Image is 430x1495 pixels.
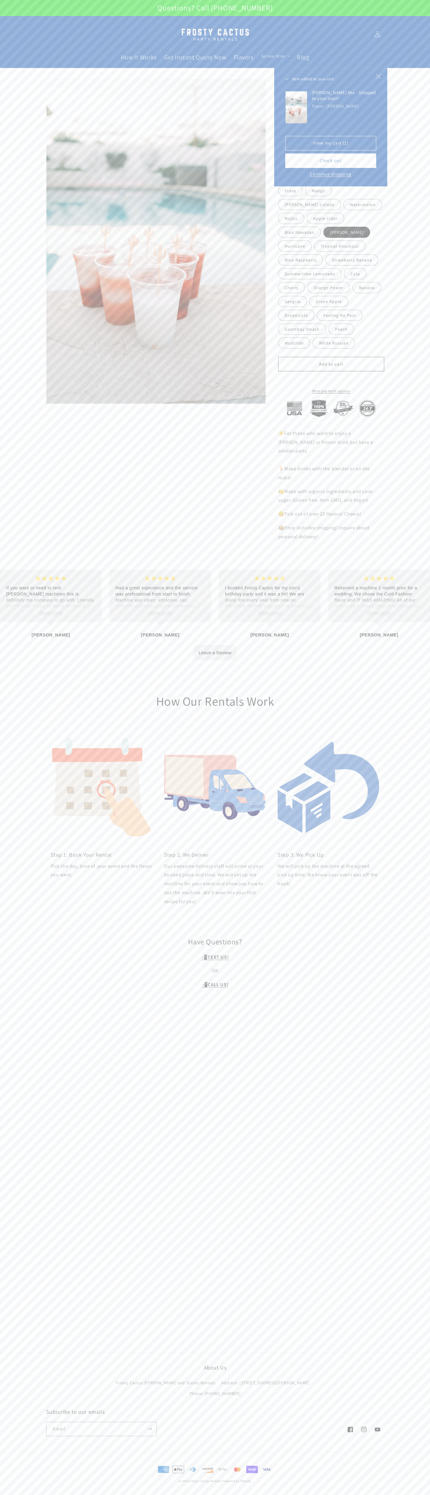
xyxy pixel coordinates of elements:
a: More payment options [278,388,384,394]
button: Close [372,70,385,83]
a: View my cart (1) [285,136,376,150]
label: Strawberry Banana [325,254,378,265]
span: Get Instant Quote Now [164,53,227,61]
label: White Russian [313,337,355,349]
label: Apple Cider [307,213,344,224]
img: 100% Verified [309,398,329,418]
media-gallery: Gallery Viewer [46,79,266,404]
label: [PERSON_NAME] Colada [278,199,341,210]
a: Step 2: We Deliver [164,851,209,859]
p: [PERSON_NAME] [251,631,289,639]
label: Goombay Smash [278,324,326,335]
label: Hurricane [278,241,312,252]
img: SSL Verified Secure [333,398,353,418]
a: 📲CALL US! [202,981,228,988]
h2: How Our Rentals Work [95,693,335,709]
label: [PERSON_NAME] [323,227,370,238]
span: Show more [258,610,281,615]
strong: TEXT US! [207,954,229,960]
a: Phone: [PHONE_NUMBER] [190,1388,241,1399]
label: Cola [344,268,366,279]
label: Banana [353,282,381,293]
h2: About Us [98,1364,332,1371]
label: Tropical Knockout [314,241,365,252]
p: 📦Price includes shipping! Inquire about personal delivery! [278,524,384,541]
p: 🍋Made with organic ingredients and cane sugar. Gluten free, Non-GMO, and Vegan! [278,487,384,505]
label: Orange Power [307,282,350,293]
label: Summertime Lemonade [278,268,341,279]
p: [PERSON_NAME] [32,631,70,639]
a: Powered by Shopify [222,1479,251,1483]
p: I booked Frosty Cactus for my son's birthday party and it was a hit! We are doing this every year... [225,585,314,610]
a: Frosty Cactus [PERSON_NAME] and Slushy Rentals [116,1379,215,1388]
button: Continue shopping [308,171,353,177]
a: Step 1: Book Your Rental [51,851,112,859]
a: Step 3: We Pick Up [278,851,324,859]
dt: Flavor: [312,103,325,109]
p: [PERSON_NAME] [360,631,398,639]
span: Show more [148,610,172,615]
a: Flavors [230,50,257,65]
label: Blue Raspberry [278,254,323,265]
span: How It Works [121,53,157,61]
input: Email [46,1422,156,1436]
summary: Service Area [257,50,293,62]
a: How It Works [117,50,160,65]
label: Mojito [278,213,304,224]
strong: CALL US! [208,981,228,988]
label: Feeling No Pain [317,310,362,321]
label: Cherry [278,282,305,293]
label: Sangria [278,296,307,307]
p: Pick the day, time of your event and the flavor you want. [51,862,152,880]
h2: Item added to your cart [285,76,372,82]
p: We will pick up the machine at the agreed pick up time. We know your event was off the hook! [278,862,379,888]
label: Frose [278,185,303,196]
p: Had a great experience and the service was professional from start to finish. Machine was clean, ... [116,585,205,610]
span: Show more [39,610,62,615]
h2: Have Questions? [95,937,335,947]
span: Flavors [234,53,254,61]
p: If you want or need to rent [PERSON_NAME] machines this is definitely the company to go with. Lit... [6,585,96,610]
span: Show more [367,610,391,615]
img: Made In USA [285,398,305,418]
button: Subscribe [143,1422,156,1436]
label: Blue Hawaiian [278,227,321,238]
a: Frosty Cactus Rentals [190,1479,221,1483]
a: 📲TEXT US! [201,954,229,960]
label: Watermelon [343,199,382,210]
dd: [PERSON_NAME] [326,103,359,109]
a: Get Instant Quote Now [160,50,230,65]
p: Reserved a machine 1 month prior for a wedding. We chose the Cold Fashion flavor and IT WAS AMAZI... [334,585,424,610]
h3: [PERSON_NAME] Mix - Shipped to your door! [312,90,376,102]
button: Add to cart [278,357,384,371]
p: ☀️For those who want to enjoy a [PERSON_NAME] or frozen drink but have a smaller party. 🍹Make dri... [278,429,384,482]
div: Item added to your cart [274,68,387,187]
p: Our awesome delivery staff will arrive at your booked place and time. We will set up the machine ... [164,862,266,906]
img: 24/7 Support [357,398,377,418]
label: Green Apple [309,296,348,307]
p: 😋Pick out of over 20 flavors! Cheers! [278,510,384,519]
p: [PERSON_NAME] [141,631,179,639]
button: Check out [285,153,376,168]
a: Address: [STREET_ADDRESS][PERSON_NAME] [221,1377,310,1388]
h2: Subscribe to our emails [46,1408,215,1415]
label: Mudslide [278,337,310,349]
a: Blog [293,50,313,65]
label: Mango [305,185,332,196]
span: Service Area [261,53,285,59]
p: OR [95,967,335,975]
img: Margarita Machine Rental in Scottsdale, Phoenix, Tempe, Chandler, Gilbert, Mesa and Maricopa [177,25,254,44]
label: Dreamsicle [278,310,314,321]
span: Blog [297,53,309,61]
label: Peach [329,324,354,335]
small: © 2025, [179,1479,221,1483]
